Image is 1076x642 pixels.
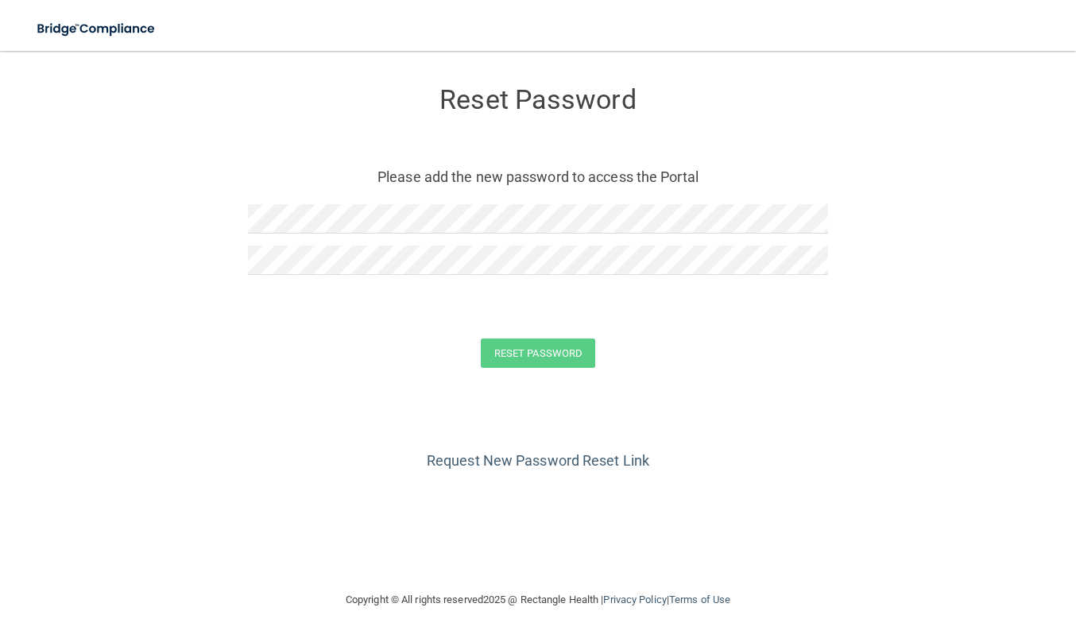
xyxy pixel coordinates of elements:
p: Please add the new password to access the Portal [260,164,816,190]
div: Copyright © All rights reserved 2025 @ Rectangle Health | | [248,574,828,625]
a: Privacy Policy [603,594,666,605]
img: bridge_compliance_login_screen.278c3ca4.svg [24,13,170,45]
h3: Reset Password [248,85,828,114]
button: Reset Password [481,338,595,368]
a: Terms of Use [669,594,730,605]
a: Request New Password Reset Link [427,452,649,469]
